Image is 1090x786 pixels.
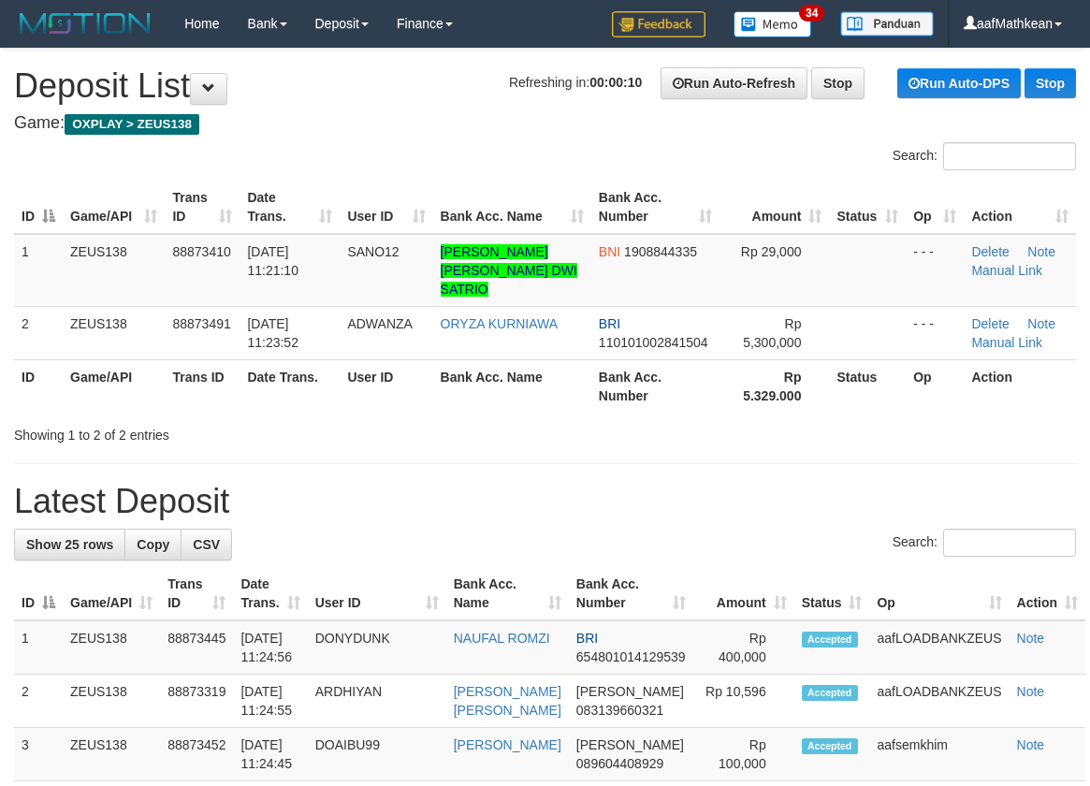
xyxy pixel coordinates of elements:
td: aafLOADBANKZEUS [869,675,1009,728]
span: 88873410 [172,244,230,259]
th: Bank Acc. Name: activate to sort column ascending [433,181,591,234]
th: User ID: activate to sort column ascending [308,567,446,620]
td: [DATE] 11:24:45 [233,728,307,781]
th: Trans ID: activate to sort column ascending [165,181,240,234]
label: Search: [893,529,1076,557]
td: ZEUS138 [63,675,160,728]
th: User ID [340,359,432,413]
span: BRI [599,316,620,331]
th: Bank Acc. Name [433,359,591,413]
td: aafLOADBANKZEUS [869,620,1009,675]
h4: Game: [14,114,1076,133]
span: [DATE] 11:23:52 [247,316,298,350]
th: Amount: activate to sort column ascending [719,181,829,234]
th: Game/API [63,359,165,413]
th: Bank Acc. Number: activate to sort column ascending [569,567,693,620]
label: Search: [893,142,1076,170]
a: Stop [1025,68,1076,98]
td: 88873445 [160,620,233,675]
a: CSV [181,529,232,560]
th: User ID: activate to sort column ascending [340,181,432,234]
a: Stop [811,67,865,99]
td: 2 [14,675,63,728]
th: Status: activate to sort column ascending [794,567,870,620]
th: ID: activate to sort column descending [14,567,63,620]
th: Trans ID: activate to sort column ascending [160,567,233,620]
a: Note [1017,631,1045,646]
a: Show 25 rows [14,529,125,560]
th: Bank Acc. Number [591,359,719,413]
th: Action [964,359,1076,413]
span: BRI [576,631,598,646]
th: Bank Acc. Number: activate to sort column ascending [591,181,719,234]
span: Rp 5,300,000 [743,316,801,350]
th: Date Trans. [240,359,340,413]
td: ARDHIYAN [308,675,446,728]
span: Accepted [802,738,858,754]
td: 2 [14,306,63,359]
td: - - - [906,306,964,359]
span: Copy 1908844335 to clipboard [624,244,697,259]
a: [PERSON_NAME] [PERSON_NAME] DWI SATRIO [441,244,577,297]
td: ZEUS138 [63,306,165,359]
th: Op [906,359,964,413]
span: 88873491 [172,316,230,331]
span: Copy [137,537,169,552]
th: Trans ID [165,359,240,413]
th: Op: activate to sort column ascending [906,181,964,234]
span: SANO12 [347,244,399,259]
a: Run Auto-Refresh [661,67,807,99]
h1: Deposit List [14,67,1076,105]
a: Run Auto-DPS [897,68,1021,98]
a: Note [1027,316,1055,331]
td: DONYDUNK [308,620,446,675]
div: Showing 1 to 2 of 2 entries [14,418,440,444]
span: [PERSON_NAME] [576,684,684,699]
img: panduan.png [840,11,934,36]
th: Date Trans.: activate to sort column ascending [233,567,307,620]
td: - - - [906,234,964,307]
td: 88873319 [160,675,233,728]
a: Copy [124,529,182,560]
span: [DATE] 11:21:10 [247,244,298,278]
img: Feedback.jpg [612,11,705,37]
td: [DATE] 11:24:55 [233,675,307,728]
input: Search: [943,529,1076,557]
a: NAUFAL ROMZI [454,631,550,646]
span: Copy 654801014129539 to clipboard [576,649,686,664]
span: OXPLAY > ZEUS138 [65,114,199,135]
a: [PERSON_NAME] [454,737,561,752]
td: aafsemkhim [869,728,1009,781]
a: [PERSON_NAME] [PERSON_NAME] [454,684,561,718]
a: Manual Link [971,263,1042,278]
td: Rp 100,000 [693,728,794,781]
th: Action: activate to sort column ascending [964,181,1076,234]
a: Note [1027,244,1055,259]
th: Date Trans.: activate to sort column ascending [240,181,340,234]
img: Button%20Memo.svg [734,11,812,37]
th: Game/API: activate to sort column ascending [63,181,165,234]
span: Show 25 rows [26,537,113,552]
strong: 00:00:10 [589,75,642,90]
td: ZEUS138 [63,234,165,307]
td: 88873452 [160,728,233,781]
img: MOTION_logo.png [14,9,156,37]
a: Note [1017,737,1045,752]
a: Manual Link [971,335,1042,350]
a: ORYZA KURNIAWA [441,316,559,331]
th: Status [829,359,906,413]
span: Rp 29,000 [741,244,802,259]
span: BNI [599,244,620,259]
th: Amount: activate to sort column ascending [693,567,794,620]
th: ID [14,359,63,413]
a: Delete [971,244,1009,259]
span: Refreshing in: [509,75,642,90]
span: Copy 083139660321 to clipboard [576,703,663,718]
td: Rp 400,000 [693,620,794,675]
td: 1 [14,620,63,675]
th: Rp 5.329.000 [719,359,829,413]
td: [DATE] 11:24:56 [233,620,307,675]
th: Status: activate to sort column ascending [829,181,906,234]
td: DOAIBU99 [308,728,446,781]
th: Bank Acc. Name: activate to sort column ascending [446,567,569,620]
